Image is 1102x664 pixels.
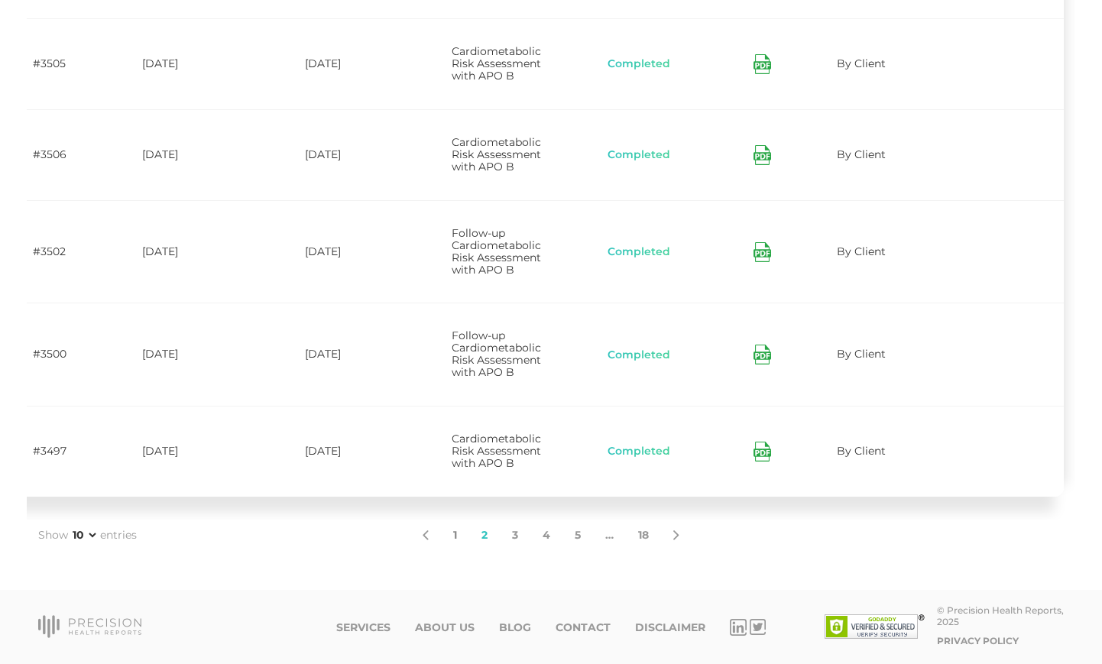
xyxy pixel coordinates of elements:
[530,520,562,552] a: 4
[562,520,593,552] a: 5
[635,621,705,634] a: Disclaimer
[452,226,541,277] span: Follow-up Cardiometabolic Risk Assessment with APO B
[500,520,530,552] a: 3
[415,621,475,634] a: About Us
[452,44,541,83] span: Cardiometabolic Risk Assessment with APO B
[626,520,661,552] a: 18
[109,18,272,109] td: [DATE]
[441,520,469,552] a: 1
[70,527,99,543] select: Showentries
[937,635,1019,646] a: Privacy Policy
[607,57,671,72] button: Completed
[825,614,925,639] img: SSL site seal - click to verify
[272,406,419,497] td: [DATE]
[109,109,272,200] td: [DATE]
[607,147,671,163] button: Completed
[837,245,886,258] span: By Client
[607,245,671,260] button: Completed
[109,200,272,303] td: [DATE]
[556,621,611,634] a: Contact
[499,621,531,634] a: Blog
[452,135,541,173] span: Cardiometabolic Risk Assessment with APO B
[109,303,272,406] td: [DATE]
[607,444,671,459] button: Completed
[38,527,137,543] label: Show entries
[272,18,419,109] td: [DATE]
[336,621,391,634] a: Services
[937,604,1064,627] div: © Precision Health Reports, 2025
[837,347,886,361] span: By Client
[109,406,272,497] td: [DATE]
[272,303,419,406] td: [DATE]
[452,432,541,470] span: Cardiometabolic Risk Assessment with APO B
[837,147,886,161] span: By Client
[837,57,886,70] span: By Client
[272,200,419,303] td: [DATE]
[272,109,419,200] td: [DATE]
[837,444,886,458] span: By Client
[607,348,671,363] button: Completed
[452,329,541,379] span: Follow-up Cardiometabolic Risk Assessment with APO B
